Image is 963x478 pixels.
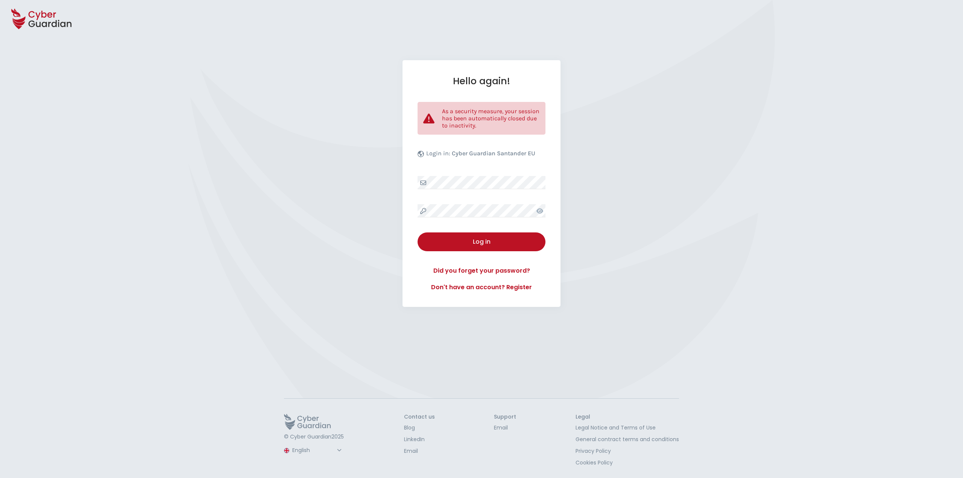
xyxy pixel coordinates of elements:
[576,447,679,455] a: Privacy Policy
[404,414,435,420] h3: Contact us
[418,266,545,275] a: Did you forget your password?
[284,434,345,440] p: © Cyber Guardian 2025
[404,447,435,455] a: Email
[576,424,679,432] a: Legal Notice and Terms of Use
[576,459,679,467] a: Cookies Policy
[423,237,540,246] div: Log in
[452,150,535,157] b: Cyber Guardian Santander EU
[418,232,545,251] button: Log in
[418,75,545,87] h1: Hello again!
[404,424,435,432] a: Blog
[576,436,679,443] a: General contract terms and conditions
[404,436,435,443] a: LinkedIn
[576,414,679,420] h3: Legal
[426,150,535,161] p: Login in:
[284,448,289,453] img: region-logo
[494,424,516,432] a: Email
[494,414,516,420] h3: Support
[442,108,540,129] p: As a security measure, your session has been automatically closed due to inactivity.
[418,283,545,292] a: Don't have an account? Register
